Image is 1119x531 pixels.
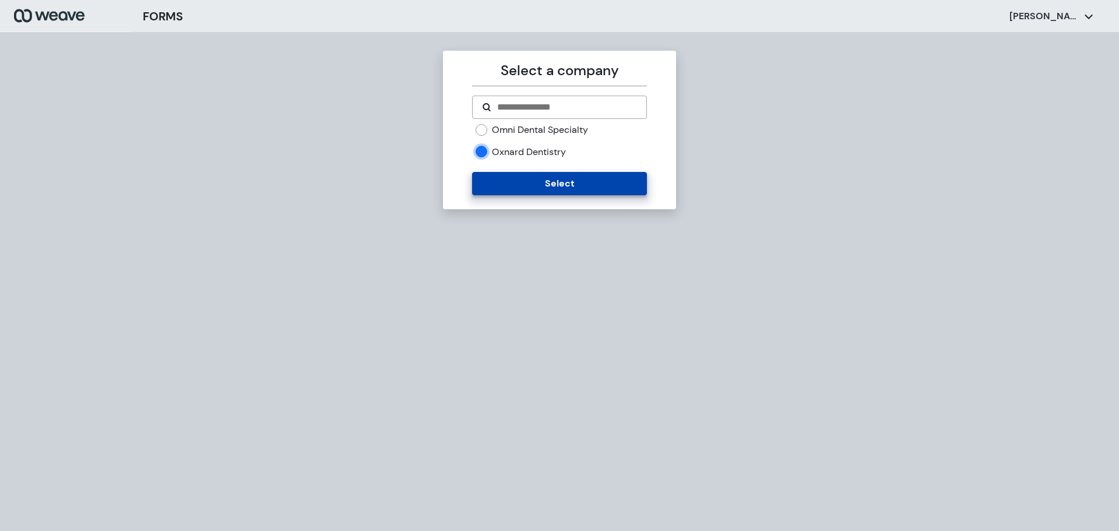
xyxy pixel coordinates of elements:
h3: FORMS [143,8,183,25]
p: Select a company [472,60,646,81]
p: [PERSON_NAME] [1009,10,1079,23]
button: Select [472,172,646,195]
label: Oxnard Dentistry [492,146,566,159]
input: Search [496,100,636,114]
label: Omni Dental Specialty [492,124,588,136]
